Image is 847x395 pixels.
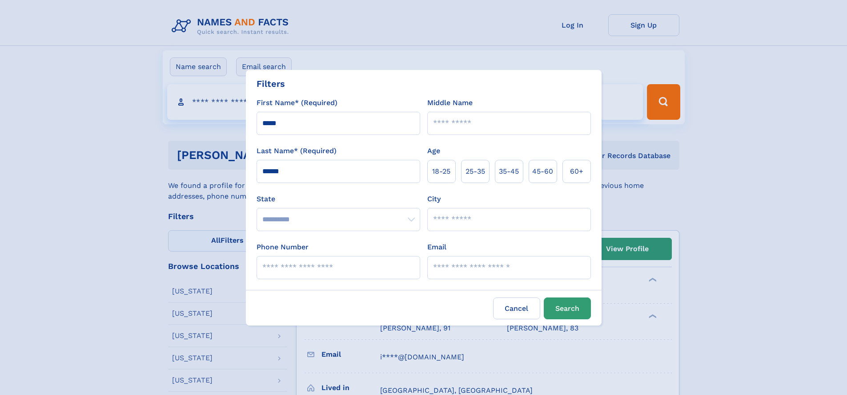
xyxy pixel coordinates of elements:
[499,166,519,177] span: 35‑45
[427,242,446,252] label: Email
[570,166,583,177] span: 60+
[427,194,441,204] label: City
[257,146,337,156] label: Last Name* (Required)
[257,242,309,252] label: Phone Number
[466,166,485,177] span: 25‑35
[532,166,553,177] span: 45‑60
[257,77,285,90] div: Filters
[427,146,440,156] label: Age
[544,297,591,319] button: Search
[493,297,540,319] label: Cancel
[432,166,450,177] span: 18‑25
[257,98,337,108] label: First Name* (Required)
[257,194,420,204] label: State
[427,98,473,108] label: Middle Name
